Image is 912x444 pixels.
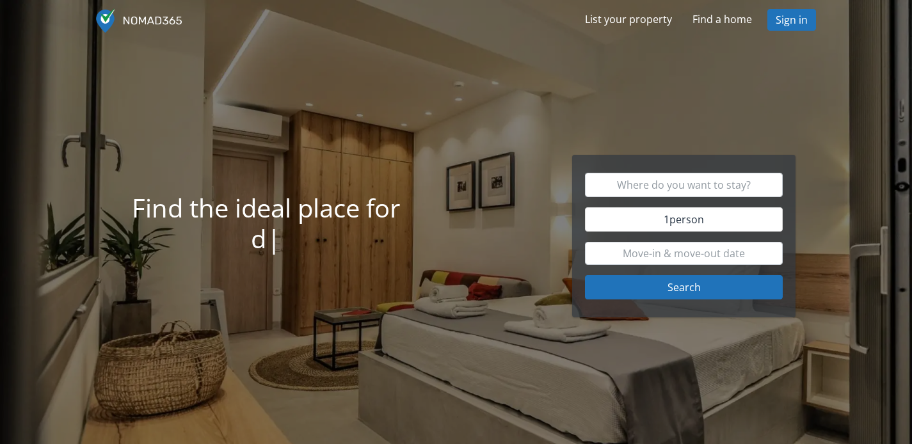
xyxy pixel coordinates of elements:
span: d [251,221,266,256]
a: Find a home [682,6,762,32]
span: person [669,212,704,226]
input: Where do you want to stay? [585,173,783,197]
span: | [267,221,281,256]
input: Move-in & move-out date [585,242,783,265]
img: Tourmie Stay logo white [96,8,182,33]
a: List your property [575,6,682,32]
h1: Find the ideal place for [81,193,451,254]
a: Sign in [767,9,816,31]
button: Search [585,275,783,299]
button: 1person [585,207,783,232]
span: 1 [664,212,704,226]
